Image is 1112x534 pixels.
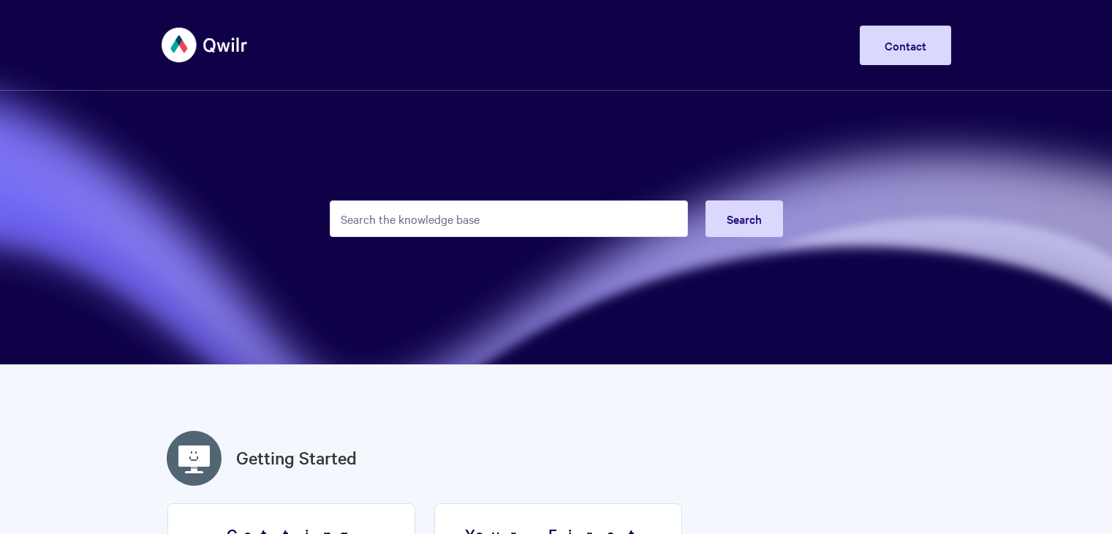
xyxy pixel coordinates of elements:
[162,18,249,72] img: Qwilr Help Center
[330,200,688,237] input: Search the knowledge base
[706,200,783,237] button: Search
[727,211,762,227] span: Search
[236,445,357,471] a: Getting Started
[860,26,951,65] a: Contact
